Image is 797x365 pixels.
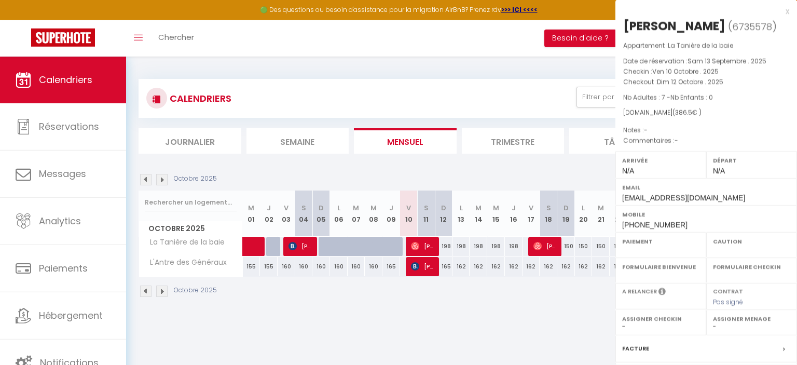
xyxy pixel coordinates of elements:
label: Caution [713,236,790,247]
span: ( € ) [672,108,702,117]
span: - [675,136,678,145]
p: Checkout : [623,77,789,87]
label: Paiement [622,236,699,247]
span: Ven 10 Octobre . 2025 [652,67,719,76]
label: Assigner Checkin [622,314,699,324]
label: Départ [713,155,790,166]
span: La Tanière de la baie [668,41,733,50]
p: Appartement : [623,40,789,51]
label: Formulaire Checkin [713,262,790,272]
i: Sélectionner OUI si vous souhaiter envoyer les séquences de messages post-checkout [658,287,666,299]
span: [EMAIL_ADDRESS][DOMAIN_NAME] [622,194,745,202]
span: [PHONE_NUMBER] [622,221,688,229]
span: - [644,126,648,134]
span: Nb Adultes : 7 - [623,93,713,102]
label: Formulaire Bienvenue [622,262,699,272]
label: Email [622,182,790,193]
span: N/A [713,167,725,175]
span: Dim 12 Octobre . 2025 [657,77,723,86]
label: Contrat [713,287,743,294]
label: A relancer [622,287,657,296]
p: Date de réservation : [623,56,789,66]
label: Assigner Menage [713,314,790,324]
span: Nb Enfants : 0 [670,93,713,102]
p: Checkin : [623,66,789,77]
label: Mobile [622,209,790,220]
span: ( ) [728,19,777,34]
span: Pas signé [713,298,743,306]
label: Arrivée [622,155,699,166]
p: Notes : [623,125,789,136]
div: [DOMAIN_NAME] [623,108,789,118]
p: Commentaires : [623,136,789,146]
span: Sam 13 Septembre . 2025 [688,57,766,65]
label: Facture [622,343,649,354]
span: 6735578 [732,20,772,33]
span: N/A [622,167,634,175]
div: x [615,5,789,18]
div: [PERSON_NAME] [623,18,725,34]
span: 386.5 [675,108,692,117]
